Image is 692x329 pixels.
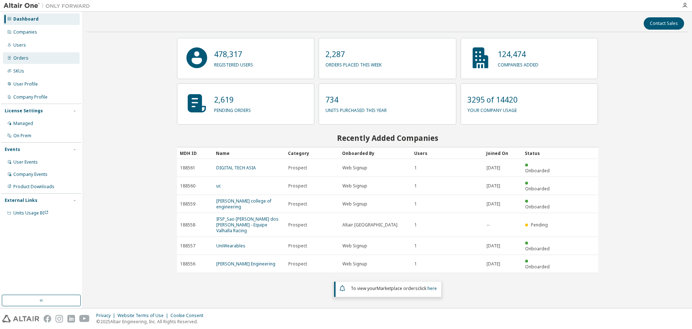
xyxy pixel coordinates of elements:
span: [DATE] [487,243,500,249]
div: MDH ID [180,147,210,159]
span: Prospect [288,183,307,189]
a: here [427,285,437,291]
div: License Settings [5,108,43,114]
span: Web Signup [342,243,367,249]
div: Users [13,42,26,48]
span: Web Signup [342,183,367,189]
div: Product Downloads [13,184,54,190]
span: 188560 [180,183,195,189]
p: 734 [325,94,387,105]
span: Onboarded [525,204,550,210]
span: Prospect [288,222,307,228]
div: Privacy [96,313,117,319]
p: orders placed this week [325,60,382,68]
span: Onboarded [525,264,550,270]
span: -- [487,222,489,228]
p: 124,474 [498,49,538,60]
button: Contact Sales [644,17,684,30]
div: Orders [13,55,28,61]
p: companies added [498,60,538,68]
a: [PERSON_NAME] Engineering [216,261,275,267]
img: altair_logo.svg [2,315,39,322]
em: Marketplace orders [377,285,418,291]
span: [DATE] [487,165,500,171]
div: Onboarded By [342,147,408,159]
div: Dashboard [13,16,39,22]
span: Pending [531,222,548,228]
span: [DATE] [487,261,500,267]
img: youtube.svg [79,315,90,322]
a: UniWearables [216,243,245,249]
span: 188558 [180,222,195,228]
span: 188557 [180,243,195,249]
span: Onboarded [525,186,550,192]
span: Web Signup [342,261,367,267]
div: User Events [13,159,38,165]
img: Altair One [4,2,94,9]
div: Joined On [486,147,519,159]
span: [DATE] [487,201,500,207]
p: 3295 of 14420 [467,94,518,105]
div: Companies [13,29,37,35]
p: registered users [214,60,253,68]
p: your company usage [467,105,518,113]
div: Managed [13,121,33,126]
span: 1 [414,261,417,267]
div: Company Events [13,172,48,177]
img: facebook.svg [44,315,51,322]
h2: Recently Added Companies [177,133,598,143]
div: Status [525,147,555,159]
div: Website Terms of Use [117,313,170,319]
p: pending orders [214,105,251,113]
p: © 2025 Altair Engineering, Inc. All Rights Reserved. [96,319,208,325]
span: 188556 [180,261,195,267]
div: External Links [5,198,37,203]
span: 1 [414,183,417,189]
span: Onboarded [525,168,550,174]
span: [DATE] [487,183,500,189]
span: Units Usage BI [13,210,49,216]
span: Altair [GEOGRAPHIC_DATA] [342,222,398,228]
span: 1 [414,165,417,171]
span: Prospect [288,261,307,267]
div: On Prem [13,133,31,139]
span: Prospect [288,165,307,171]
div: SKUs [13,68,24,74]
span: To view your click [351,285,437,291]
span: 1 [414,201,417,207]
span: 188561 [180,165,195,171]
p: units purchased this year [325,105,387,113]
span: Prospect [288,201,307,207]
div: Company Profile [13,94,48,100]
span: 1 [414,243,417,249]
a: uc [216,183,221,189]
span: 1 [414,222,417,228]
span: Onboarded [525,246,550,252]
img: linkedin.svg [67,315,75,322]
p: 2,287 [325,49,382,60]
a: [PERSON_NAME] college of engineering [216,198,271,210]
div: Users [414,147,480,159]
div: Category [288,147,336,159]
a: DIGITAL TECH ASIA [216,165,256,171]
span: 188559 [180,201,195,207]
span: Web Signup [342,201,367,207]
a: IFSP_Sao [PERSON_NAME] dos [PERSON_NAME] - Equipe Valhalla Racing [216,216,279,234]
p: 2,619 [214,94,251,105]
span: Prospect [288,243,307,249]
div: Name [216,147,282,159]
div: Events [5,147,20,152]
div: User Profile [13,81,38,87]
div: Cookie Consent [170,313,208,319]
p: 478,317 [214,49,253,60]
img: instagram.svg [56,315,63,322]
span: Web Signup [342,165,367,171]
